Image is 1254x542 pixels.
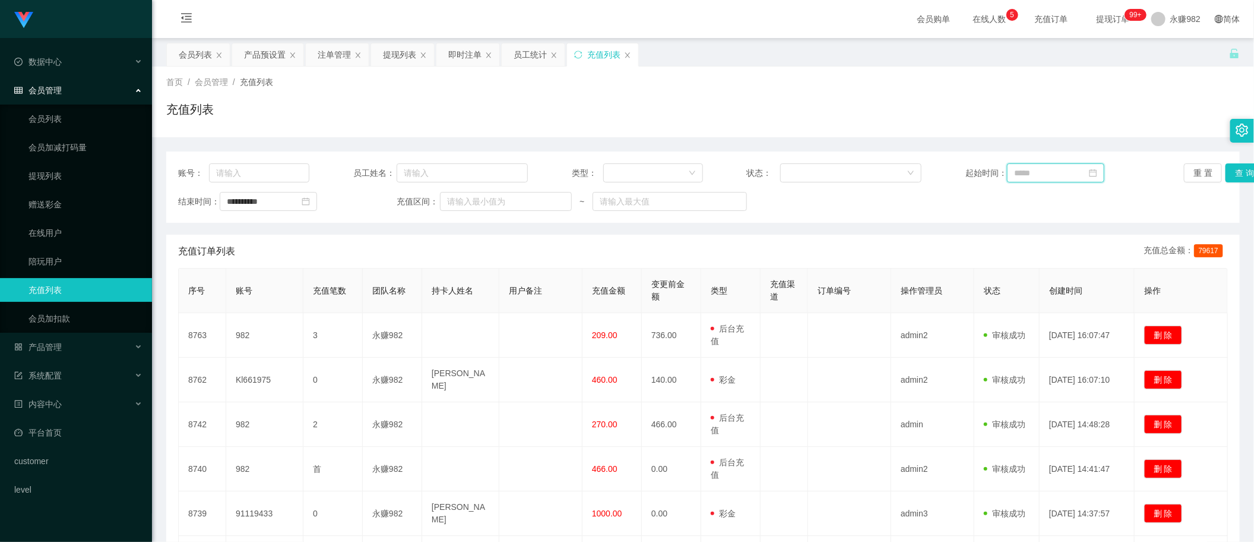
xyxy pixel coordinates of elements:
i: 图标: calendar [1089,169,1097,177]
span: 彩金 [711,375,736,385]
span: 产品管理 [14,342,62,352]
span: 提现订单 [1091,15,1136,23]
span: 团队名称 [372,286,406,295]
span: 充值列表 [240,77,273,87]
i: 图标: global [1215,15,1223,23]
span: 首页 [166,77,183,87]
td: [PERSON_NAME] [422,358,499,402]
span: 后台充值 [711,413,744,435]
td: [DATE] 14:48:28 [1040,402,1135,447]
div: 会员列表 [179,43,212,66]
span: 审核成功 [984,375,1025,385]
span: ~ [572,196,593,208]
input: 请输入 [397,163,528,182]
a: level [14,478,142,502]
div: 提现列表 [383,43,416,66]
span: 系统配置 [14,371,62,380]
button: 删 除 [1144,504,1182,523]
td: 0 [303,358,363,402]
i: 图标: close [550,52,558,59]
td: 0 [303,491,363,536]
img: logo.9652507e.png [14,12,33,29]
span: 持卡人姓名 [432,286,473,295]
i: 图标: calendar [302,197,310,206]
td: [PERSON_NAME] [422,491,499,536]
td: [DATE] 16:07:47 [1040,313,1135,358]
span: 内容中心 [14,399,62,409]
span: 审核成功 [984,509,1025,518]
td: 736.00 [642,313,701,358]
i: 图标: setting [1236,124,1249,137]
span: 序号 [188,286,205,295]
span: / [188,77,190,87]
td: 982 [226,402,303,447]
h1: 充值列表 [166,100,214,118]
i: 图标: close [485,52,492,59]
span: 在线人数 [967,15,1012,23]
td: [DATE] 16:07:10 [1040,358,1135,402]
i: 图标: close [420,52,427,59]
td: 982 [226,313,303,358]
td: admin3 [891,491,974,536]
a: 赠送彩金 [28,193,142,216]
span: 充值订单 [1029,15,1074,23]
span: / [233,77,235,87]
td: 永赚982 [363,447,422,491]
a: 提现列表 [28,164,142,188]
i: 图标: unlock [1229,48,1240,59]
a: 会员列表 [28,107,142,131]
span: 员工姓名： [353,167,397,179]
td: [DATE] 14:41:47 [1040,447,1135,491]
span: 起始时间： [965,167,1007,179]
i: 图标: close [624,52,631,59]
i: 图标: check-circle-o [14,58,23,66]
a: customer [14,449,142,473]
td: 8740 [179,447,226,491]
input: 请输入最小值为 [440,192,572,211]
span: 彩金 [711,509,736,518]
span: 状态： [747,167,781,179]
td: admin [891,402,974,447]
td: 首 [303,447,363,491]
td: admin2 [891,313,974,358]
span: 后台充值 [711,458,744,480]
td: 466.00 [642,402,701,447]
div: 产品预设置 [244,43,286,66]
td: 140.00 [642,358,701,402]
button: 重 置 [1184,163,1222,182]
td: 8762 [179,358,226,402]
i: 图标: close [216,52,223,59]
span: 充值金额 [592,286,625,295]
td: 永赚982 [363,402,422,447]
i: 图标: down [907,169,914,178]
a: 充值列表 [28,278,142,302]
span: 操作 [1144,286,1161,295]
span: 270.00 [592,420,617,429]
button: 删 除 [1144,370,1182,389]
span: 466.00 [592,464,617,474]
sup: 263 [1125,9,1146,21]
span: 审核成功 [984,420,1025,429]
span: 订单编号 [818,286,851,295]
a: 在线用户 [28,221,142,245]
button: 删 除 [1144,459,1182,478]
span: 类型 [711,286,727,295]
div: 员工统计 [514,43,547,66]
span: 账号： [178,167,209,179]
div: 即时注单 [448,43,482,66]
td: 8739 [179,491,226,536]
span: 充值区间： [397,196,440,208]
a: 图标: dashboard平台首页 [14,421,142,445]
div: 充值总金额： [1144,244,1228,259]
span: 充值笔数 [313,286,346,295]
td: 3 [303,313,363,358]
div: 注单管理 [318,43,351,66]
a: 陪玩用户 [28,250,142,273]
td: 2 [303,402,363,447]
input: 请输入 [209,163,309,182]
span: 充值订单列表 [178,244,235,259]
span: 79617 [1194,244,1223,257]
div: 充值列表 [587,43,620,66]
td: 0.00 [642,491,701,536]
span: 类型： [572,167,603,179]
